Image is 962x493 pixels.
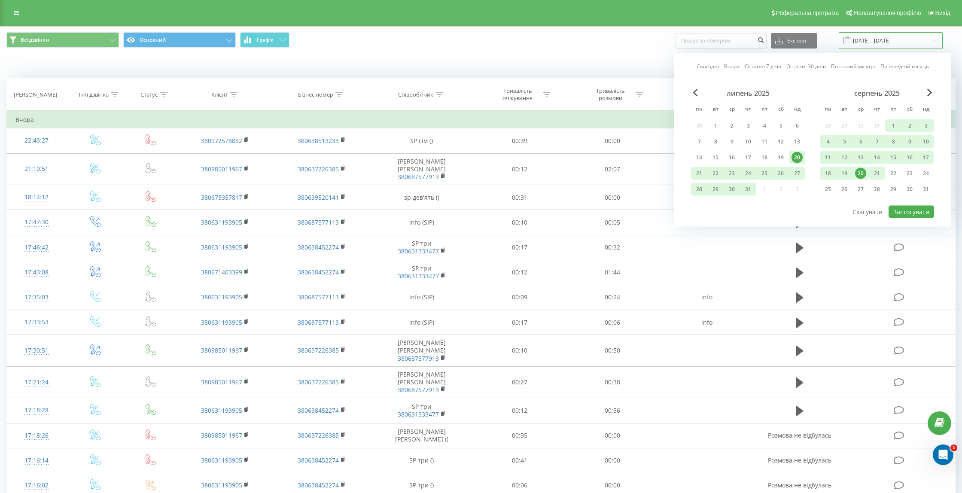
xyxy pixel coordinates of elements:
td: 00:00 [566,423,659,448]
div: 26 [839,184,850,195]
div: Співробітник [398,91,433,98]
div: 11 [822,152,834,163]
abbr: субота [903,103,916,116]
span: Розмова не відбулась [768,456,831,464]
a: 380637226385 [298,378,339,386]
div: вт 22 лип 2025 р. [707,167,724,180]
div: 8 [888,136,899,147]
a: 380631193905 [201,406,242,414]
div: пн 21 лип 2025 р. [691,167,707,180]
div: Клієнт [211,91,228,98]
button: Скасувати [848,206,887,218]
td: 00:27 [473,366,566,398]
div: Тип дзвінка [78,91,109,98]
div: сб 5 лип 2025 р. [773,119,789,132]
div: пн 14 лип 2025 р. [691,151,707,164]
div: 16 [904,152,915,163]
div: чт 31 лип 2025 р. [740,183,756,196]
div: чт 7 серп 2025 р. [869,135,885,148]
div: 31 [920,184,932,195]
abbr: четвер [742,103,755,116]
div: 17:46:42 [15,239,58,256]
td: [PERSON_NAME] [PERSON_NAME] () [370,423,474,448]
div: 17:43:08 [15,264,58,281]
div: пн 4 серп 2025 р. [820,135,836,148]
td: SP три () [370,448,474,473]
a: 380985011967 [201,378,242,386]
div: сб 12 лип 2025 р. [773,135,789,148]
a: 380631193905 [201,243,242,251]
td: 00:56 [566,398,659,423]
div: 18:14:12 [15,189,58,206]
a: 380687577913 [398,354,439,362]
div: 17:47:30 [15,214,58,231]
div: пт 25 лип 2025 р. [756,167,773,180]
div: Тривалість очікування [495,87,541,102]
span: Previous Month [693,89,698,97]
div: 1 [888,120,899,131]
div: 29 [710,184,721,195]
div: 3 [920,120,932,131]
td: 00:38 [566,366,659,398]
abbr: вівторок [709,103,722,116]
div: 27 [855,184,866,195]
span: Розмова не відбулась [768,431,831,439]
div: нд 10 серп 2025 р. [918,135,934,148]
div: чт 14 серп 2025 р. [869,151,885,164]
div: ср 30 лип 2025 р. [724,183,740,196]
div: 2 [904,120,915,131]
div: чт 24 лип 2025 р. [740,167,756,180]
div: 17 [743,152,754,163]
td: 00:17 [473,310,566,335]
a: 380631193905 [201,318,242,326]
a: 380631333477 [398,247,439,255]
div: 17:16:14 [15,452,58,469]
div: 24 [743,168,754,179]
div: ср 20 серп 2025 р. [852,167,869,180]
span: Розмова не відбулась [768,481,831,489]
td: 00:00 [566,128,659,153]
div: 18 [822,168,834,179]
div: нд 24 серп 2025 р. [918,167,934,180]
div: 25 [759,168,770,179]
div: нд 27 лип 2025 р. [789,167,805,180]
div: вт 8 лип 2025 р. [707,135,724,148]
td: 00:50 [566,335,659,367]
span: 1 [950,444,957,451]
div: нд 6 лип 2025 р. [789,119,805,132]
div: 23 [726,168,737,179]
div: 31 [743,184,754,195]
td: SP сім () [370,128,474,153]
div: ср 23 лип 2025 р. [724,167,740,180]
div: 10 [920,136,932,147]
div: пт 11 лип 2025 р. [756,135,773,148]
div: 17:35:03 [15,289,58,306]
div: 21:10:51 [15,161,58,177]
div: чт 17 лип 2025 р. [740,151,756,164]
abbr: середа [725,103,738,116]
div: 12 [775,136,786,147]
div: пт 22 серп 2025 р. [885,167,901,180]
div: ср 16 лип 2025 р. [724,151,740,164]
div: Тривалість розмови [588,87,633,102]
div: пн 28 лип 2025 р. [691,183,707,196]
td: 00:32 [566,235,659,260]
a: 380639520141 [298,193,339,201]
td: 00:39 [473,128,566,153]
div: 2 [726,120,737,131]
div: нд 20 лип 2025 р. [789,151,805,164]
div: 21 [694,168,705,179]
td: SP три [370,260,474,285]
td: 02:07 [566,153,659,185]
a: 380638452274 [298,268,339,276]
div: ср 9 лип 2025 р. [724,135,740,148]
td: info [659,310,755,335]
td: sp дев'ять () [370,185,474,210]
div: вт 5 серп 2025 р. [836,135,852,148]
div: сб 2 серп 2025 р. [901,119,918,132]
span: Налаштування профілю [854,9,921,16]
div: 15 [710,152,721,163]
td: 00:12 [473,260,566,285]
abbr: вівторок [838,103,851,116]
div: 6 [855,136,866,147]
